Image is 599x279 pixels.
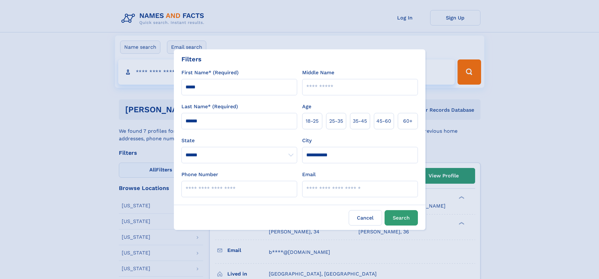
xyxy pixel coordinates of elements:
[353,117,367,125] span: 35‑45
[181,54,202,64] div: Filters
[302,69,334,76] label: Middle Name
[302,103,311,110] label: Age
[385,210,418,226] button: Search
[376,117,391,125] span: 45‑60
[181,103,238,110] label: Last Name* (Required)
[349,210,382,226] label: Cancel
[306,117,319,125] span: 18‑25
[403,117,413,125] span: 60+
[302,171,316,178] label: Email
[302,137,312,144] label: City
[181,171,218,178] label: Phone Number
[329,117,343,125] span: 25‑35
[181,137,297,144] label: State
[181,69,239,76] label: First Name* (Required)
